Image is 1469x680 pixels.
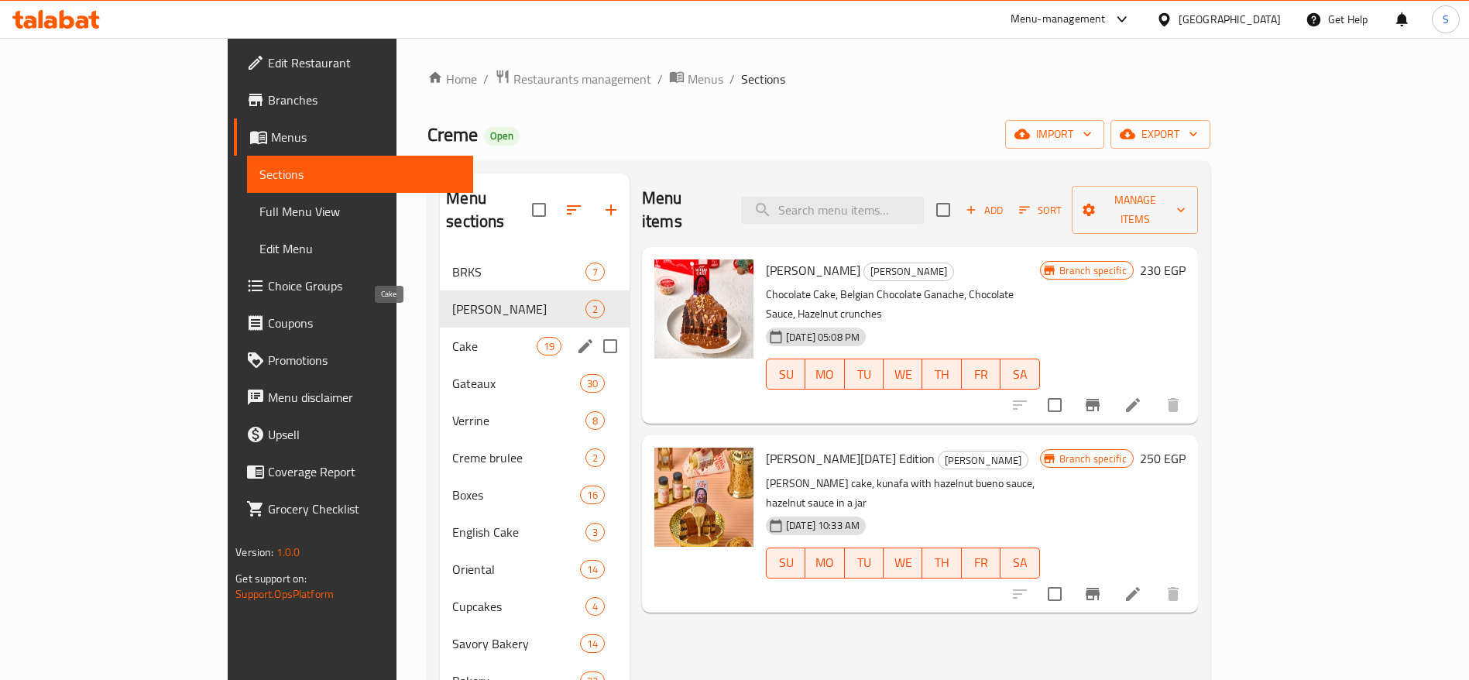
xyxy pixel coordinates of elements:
[235,568,307,589] span: Get support on:
[452,300,585,318] div: Matilda Cake
[780,330,866,345] span: [DATE] 05:08 PM
[440,625,630,662] div: Savory Bakery14
[268,500,461,518] span: Grocery Checklist
[440,439,630,476] div: Creme brulee2
[890,363,916,386] span: WE
[669,69,723,89] a: Menus
[268,276,461,295] span: Choice Groups
[1443,11,1449,28] span: S
[452,374,579,393] span: Gateaux
[1124,396,1142,414] a: Edit menu item
[922,548,961,579] button: TH
[523,194,555,226] span: Select all sections
[928,363,955,386] span: TH
[963,201,1005,219] span: Add
[766,548,805,579] button: SU
[766,285,1040,324] p: Chocolate Cake, Belgian Chocolate Ganache, Chocolate Sauce, Hazelnut crunches
[268,425,461,444] span: Upsell
[259,165,461,184] span: Sections
[863,263,954,281] div: Matilda Cake
[574,335,597,358] button: edit
[890,551,916,574] span: WE
[766,359,805,390] button: SU
[688,70,723,88] span: Menus
[773,363,799,386] span: SU
[766,259,860,282] span: [PERSON_NAME]
[773,551,799,574] span: SU
[452,300,585,318] span: [PERSON_NAME]
[586,451,604,465] span: 2
[555,191,592,228] span: Sort sections
[235,542,273,562] span: Version:
[1124,585,1142,603] a: Edit menu item
[580,560,605,579] div: items
[452,560,579,579] span: Oriental
[741,70,785,88] span: Sections
[1074,386,1111,424] button: Branch-specific-item
[968,363,994,386] span: FR
[585,523,605,541] div: items
[440,402,630,439] div: Verrine8
[268,314,461,332] span: Coupons
[452,337,536,355] span: Cake
[483,70,489,88] li: /
[812,363,838,386] span: MO
[259,202,461,221] span: Full Menu View
[845,548,884,579] button: TU
[580,374,605,393] div: items
[1110,120,1210,149] button: export
[452,263,585,281] span: BRKS
[729,70,735,88] li: /
[495,69,651,89] a: Restaurants management
[1000,359,1039,390] button: SA
[484,127,520,146] div: Open
[864,263,953,280] span: [PERSON_NAME]
[234,44,473,81] a: Edit Restaurant
[1007,363,1033,386] span: SA
[235,584,334,604] a: Support.OpsPlatform
[268,462,461,481] span: Coverage Report
[452,523,585,541] span: English Cake
[234,81,473,118] a: Branches
[537,339,561,354] span: 19
[586,414,604,428] span: 8
[268,53,461,72] span: Edit Restaurant
[234,379,473,416] a: Menu disclaimer
[581,376,604,391] span: 30
[440,365,630,402] div: Gateaux30
[1053,452,1133,466] span: Branch specific
[592,191,630,228] button: Add section
[1015,198,1066,222] button: Sort
[845,359,884,390] button: TU
[1038,578,1071,610] span: Select to update
[654,448,753,547] img: Matilda Ramadan Edition
[586,265,604,280] span: 7
[234,267,473,304] a: Choice Groups
[452,448,585,467] span: Creme brulee
[1009,198,1072,222] span: Sort items
[452,486,579,504] div: Boxes
[452,634,579,653] span: Savory Bakery
[805,359,844,390] button: MO
[234,490,473,527] a: Grocery Checklist
[452,411,585,430] span: Verrine
[247,156,473,193] a: Sections
[1072,186,1197,234] button: Manage items
[440,588,630,625] div: Cupcakes4
[968,551,994,574] span: FR
[440,476,630,513] div: Boxes16
[234,304,473,342] a: Coupons
[268,91,461,109] span: Branches
[585,300,605,318] div: items
[276,542,300,562] span: 1.0.0
[927,194,959,226] span: Select section
[884,359,922,390] button: WE
[642,187,723,233] h2: Menu items
[586,302,604,317] span: 2
[268,351,461,369] span: Promotions
[1018,125,1092,144] span: import
[928,551,955,574] span: TH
